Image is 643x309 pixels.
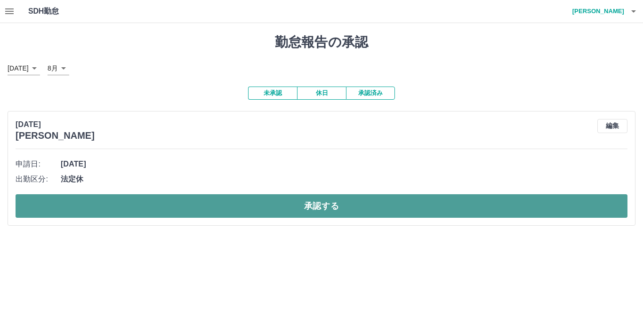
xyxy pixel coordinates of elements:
[16,174,61,185] span: 出勤区分:
[248,87,297,100] button: 未承認
[16,119,95,130] p: [DATE]
[16,130,95,141] h3: [PERSON_NAME]
[597,119,627,133] button: 編集
[48,62,69,75] div: 8月
[8,62,40,75] div: [DATE]
[346,87,395,100] button: 承認済み
[8,34,635,50] h1: 勤怠報告の承認
[16,194,627,218] button: 承認する
[16,158,61,170] span: 申請日:
[297,87,346,100] button: 休日
[61,158,627,170] span: [DATE]
[61,174,627,185] span: 法定休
